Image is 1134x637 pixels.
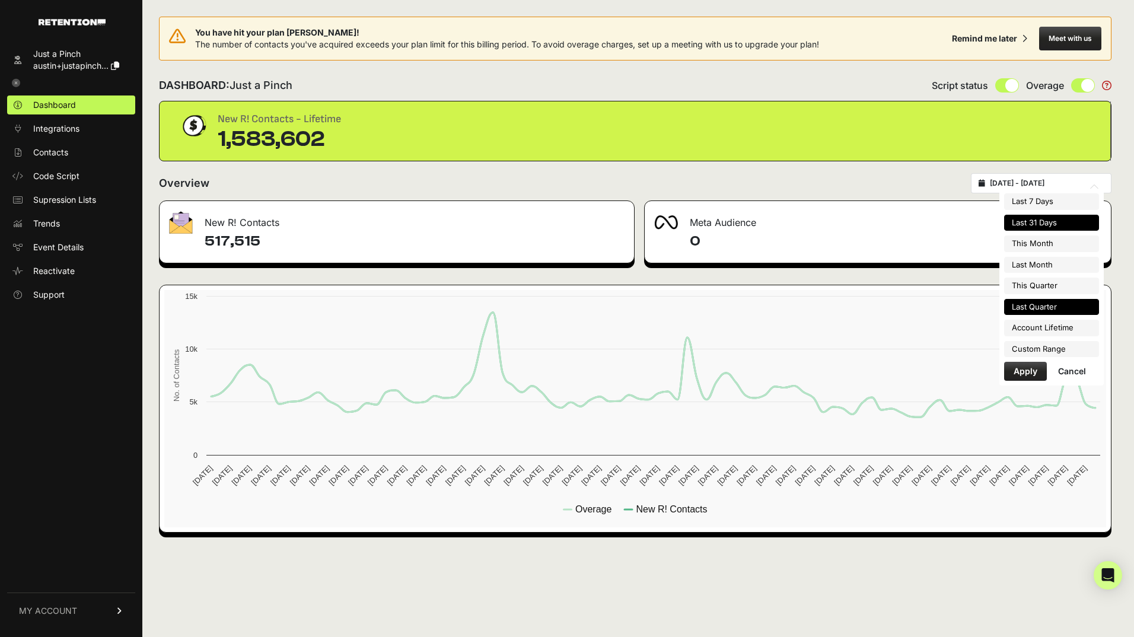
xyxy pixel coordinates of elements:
[7,143,135,162] a: Contacts
[230,464,253,487] text: [DATE]
[1004,278,1099,294] li: This Quarter
[211,464,234,487] text: [DATE]
[7,262,135,281] a: Reactivate
[39,19,106,26] img: Retention.com
[657,464,680,487] text: [DATE]
[33,170,79,182] span: Code Script
[1046,464,1069,487] text: [DATE]
[1004,193,1099,210] li: Last 7 Days
[7,214,135,233] a: Trends
[988,464,1011,487] text: [DATE]
[7,593,135,629] a: MY ACCOUNT
[33,146,68,158] span: Contacts
[327,464,350,487] text: [DATE]
[7,190,135,209] a: Supression Lists
[575,504,611,514] text: Overage
[813,464,836,487] text: [DATE]
[7,119,135,138] a: Integrations
[560,464,583,487] text: [DATE]
[33,123,79,135] span: Integrations
[230,79,292,91] span: Just a Pinch
[482,464,505,487] text: [DATE]
[1004,257,1099,273] li: Last Month
[366,464,389,487] text: [DATE]
[33,289,65,301] span: Support
[386,464,409,487] text: [DATE]
[1026,78,1064,93] span: Overage
[205,232,625,251] h4: 517,515
[1004,320,1099,336] li: Account Lifetime
[502,464,525,487] text: [DATE]
[269,464,292,487] text: [DATE]
[1004,235,1099,252] li: This Month
[947,28,1032,49] button: Remind me later
[7,44,135,75] a: Just a Pinch austin+justapinch...
[33,48,119,60] div: Just a Pinch
[249,464,272,487] text: [DATE]
[1039,27,1101,50] button: Meet with us
[794,464,817,487] text: [DATE]
[890,464,913,487] text: [DATE]
[754,464,778,487] text: [DATE]
[1007,464,1030,487] text: [DATE]
[463,464,486,487] text: [DATE]
[541,464,564,487] text: [DATE]
[1004,341,1099,358] li: Custom Range
[579,464,603,487] text: [DATE]
[645,201,1111,237] div: Meta Audience
[33,99,76,111] span: Dashboard
[191,464,214,487] text: [DATE]
[424,464,447,487] text: [DATE]
[690,232,1101,251] h4: 0
[735,464,758,487] text: [DATE]
[929,464,953,487] text: [DATE]
[1094,561,1122,590] div: Open Intercom Messenger
[444,464,467,487] text: [DATE]
[910,464,933,487] text: [DATE]
[952,33,1017,44] div: Remind me later
[33,218,60,230] span: Trends
[7,167,135,186] a: Code Script
[677,464,700,487] text: [DATE]
[33,265,75,277] span: Reactivate
[288,464,311,487] text: [DATE]
[160,201,634,237] div: New R! Contacts
[19,605,77,617] span: MY ACCOUNT
[871,464,894,487] text: [DATE]
[172,349,181,402] text: No. of Contacts
[218,128,341,151] div: 1,583,602
[968,464,991,487] text: [DATE]
[7,238,135,257] a: Event Details
[185,345,198,353] text: 10k
[193,451,198,460] text: 0
[599,464,622,487] text: [DATE]
[346,464,369,487] text: [DATE]
[7,285,135,304] a: Support
[949,464,972,487] text: [DATE]
[852,464,875,487] text: [DATE]
[1065,464,1088,487] text: [DATE]
[1027,464,1050,487] text: [DATE]
[7,95,135,114] a: Dashboard
[1004,299,1099,316] li: Last Quarter
[404,464,428,487] text: [DATE]
[716,464,739,487] text: [DATE]
[696,464,719,487] text: [DATE]
[159,175,209,192] h2: Overview
[932,78,988,93] span: Script status
[308,464,331,487] text: [DATE]
[159,77,292,94] h2: DASHBOARD:
[521,464,544,487] text: [DATE]
[33,60,109,71] span: austin+justapinch...
[638,464,661,487] text: [DATE]
[654,215,678,230] img: fa-meta-2f981b61bb99beabf952f7030308934f19ce035c18b003e963880cc3fabeebb7.png
[195,39,819,49] span: The number of contacts you've acquired exceeds your plan limit for this billing period. To avoid ...
[189,397,198,406] text: 5k
[1004,362,1047,381] button: Apply
[619,464,642,487] text: [DATE]
[33,194,96,206] span: Supression Lists
[774,464,797,487] text: [DATE]
[169,211,193,234] img: fa-envelope-19ae18322b30453b285274b1b8af3d052b27d846a4fbe8435d1a52b978f639a2.png
[636,504,707,514] text: New R! Contacts
[195,27,819,39] span: You have hit your plan [PERSON_NAME]!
